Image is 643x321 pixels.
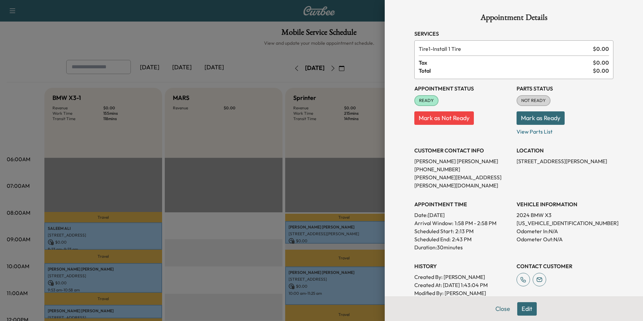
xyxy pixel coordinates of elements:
[414,289,511,297] p: Modified By : [PERSON_NAME]
[419,67,593,75] span: Total
[517,125,613,136] p: View Parts List
[517,211,613,219] p: 2024 BMW X3
[517,302,537,316] button: Edit
[414,227,454,235] p: Scheduled Start:
[414,146,511,154] h3: CUSTOMER CONTACT INFO
[517,219,613,227] p: [US_VEHICLE_IDENTIFICATION_NUMBER]
[415,97,438,104] span: READY
[414,235,451,243] p: Scheduled End:
[452,235,471,243] p: 2:43 PM
[414,273,511,281] p: Created By : [PERSON_NAME]
[414,157,511,165] p: [PERSON_NAME] [PERSON_NAME]
[414,30,613,38] h3: Services
[455,227,474,235] p: 2:13 PM
[517,111,565,125] button: Mark as Ready
[517,84,613,93] h3: Parts Status
[517,262,613,270] h3: CONTACT CUSTOMER
[414,13,613,24] h1: Appointment Details
[414,173,511,189] p: [PERSON_NAME][EMAIL_ADDRESS][PERSON_NAME][DOMAIN_NAME]
[414,84,511,93] h3: Appointment Status
[455,219,496,227] span: 1:58 PM - 2:58 PM
[517,97,550,104] span: NOT READY
[414,165,511,173] p: [PHONE_NUMBER]
[517,227,613,235] p: Odometer In: N/A
[491,302,515,316] button: Close
[414,262,511,270] h3: History
[414,111,474,125] button: Mark as Not Ready
[593,59,609,67] span: $ 0.00
[414,211,511,219] p: Date: [DATE]
[419,45,590,53] span: Install 1 Tire
[414,200,511,208] h3: APPOINTMENT TIME
[517,200,613,208] h3: VEHICLE INFORMATION
[414,281,511,289] p: Created At : [DATE] 1:43:04 PM
[517,157,613,165] p: [STREET_ADDRESS][PERSON_NAME]
[593,67,609,75] span: $ 0.00
[419,59,593,67] span: Tax
[517,235,613,243] p: Odometer Out: N/A
[414,219,511,227] p: Arrival Window:
[414,243,511,251] p: Duration: 30 minutes
[517,146,613,154] h3: LOCATION
[593,45,609,53] span: $ 0.00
